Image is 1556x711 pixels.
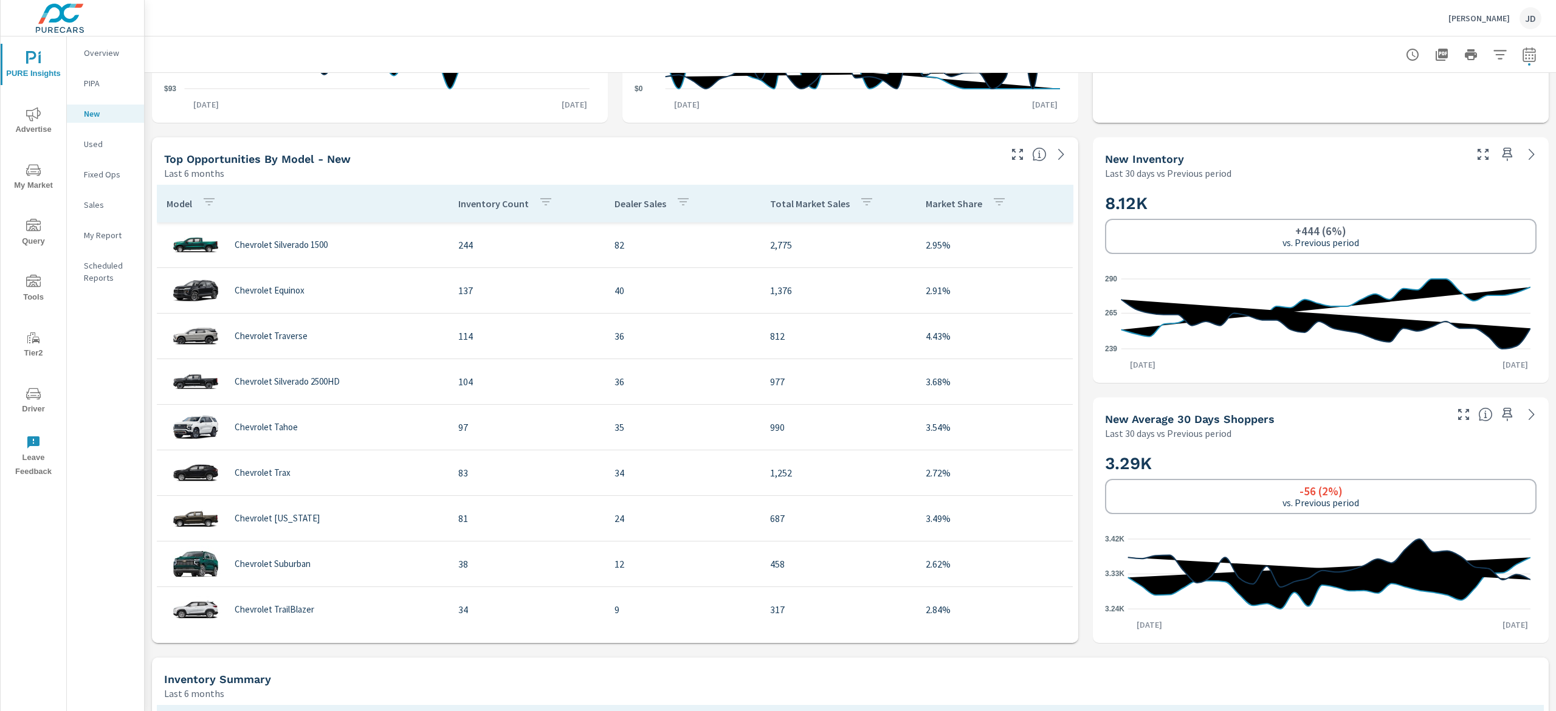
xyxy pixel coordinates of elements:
p: 977 [770,374,906,389]
p: 2,775 [770,238,906,252]
span: Leave Feedback [4,435,63,479]
button: Make Fullscreen [1473,145,1493,164]
p: Total Market Sales [770,197,850,210]
p: 2.72% [926,465,1063,480]
p: [DATE] [666,98,708,111]
p: 82 [614,238,751,252]
p: Market Share [926,197,982,210]
p: [DATE] [553,98,596,111]
span: Find the biggest opportunities within your model lineup by seeing how each model is selling in yo... [1032,147,1047,162]
p: Chevrolet Silverado 1500 [235,239,328,250]
p: 34 [458,602,594,617]
p: Last 30 days vs Previous period [1105,426,1231,441]
div: Overview [67,44,144,62]
text: $0 [635,84,643,93]
p: 40 [614,283,751,298]
p: [DATE] [1494,619,1537,631]
text: 3.42K [1105,535,1124,543]
p: [PERSON_NAME] [1448,13,1510,24]
p: Chevrolet Equinox [235,285,305,296]
p: Last 30 days vs Previous period [1105,166,1231,180]
p: 36 [614,329,751,343]
p: My Report [84,229,134,241]
div: JD [1520,7,1541,29]
p: Sales [84,199,134,211]
p: 12 [614,557,751,571]
p: 1,376 [770,283,906,298]
button: Select Date Range [1517,43,1541,67]
p: 83 [458,465,594,480]
p: Fixed Ops [84,168,134,180]
p: 34 [614,465,751,480]
p: Chevrolet Silverado 2500HD [235,376,340,387]
h2: 8.12K [1105,193,1537,214]
span: Save this to your personalized report [1498,145,1517,164]
img: glamour [171,409,220,445]
text: 290 [1105,275,1117,283]
img: glamour [171,318,220,354]
text: 265 [1105,309,1117,317]
p: [DATE] [1494,359,1537,371]
p: [DATE] [1128,619,1171,631]
a: See more details in report [1522,145,1541,164]
p: Chevrolet [US_STATE] [235,513,320,524]
p: 2.84% [926,602,1063,617]
h5: Inventory Summary [164,673,271,685]
span: Tools [4,275,63,304]
p: Chevrolet Tahoe [235,422,298,433]
p: PIPA [84,77,134,89]
div: Fixed Ops [67,165,144,184]
p: Last 6 months [164,686,224,701]
p: Chevrolet Suburban [235,558,311,569]
p: 2.91% [926,283,1063,298]
text: 3.24K [1105,605,1124,613]
p: 35 [614,420,751,434]
h6: +444 (6%) [1295,225,1346,237]
p: [DATE] [1121,359,1164,371]
p: 81 [458,511,594,526]
p: Scheduled Reports [84,259,134,284]
button: Make Fullscreen [1008,145,1027,164]
p: 104 [458,374,594,389]
span: PURE Insights [4,51,63,81]
p: Model [167,197,192,210]
p: New [84,108,134,120]
p: 97 [458,420,594,434]
img: glamour [171,272,220,309]
h5: Top Opportunities by Model - New [164,153,351,165]
div: My Report [67,226,144,244]
p: Chevrolet Trax [235,467,291,478]
button: Apply Filters [1488,43,1512,67]
p: 24 [614,511,751,526]
p: Dealer Sales [614,197,666,210]
p: vs. Previous period [1282,237,1359,248]
h5: New Average 30 Days Shoppers [1105,413,1275,425]
p: 137 [458,283,594,298]
p: Last 6 months [164,166,224,180]
img: glamour [171,591,220,628]
span: Advertise [4,107,63,137]
p: 812 [770,329,906,343]
div: Scheduled Reports [67,256,144,287]
p: Chevrolet TrailBlazer [235,604,314,615]
span: Driver [4,386,63,416]
span: Save this to your personalized report [1498,405,1517,424]
p: 3.49% [926,511,1063,526]
span: Tier2 [4,331,63,360]
div: Used [67,135,144,153]
p: 2.95% [926,238,1063,252]
p: 317 [770,602,906,617]
p: 2.62% [926,557,1063,571]
span: My Market [4,163,63,193]
p: 458 [770,557,906,571]
text: 3.33K [1105,570,1124,579]
h2: 3.29K [1105,453,1537,474]
text: 239 [1105,345,1117,353]
p: [DATE] [185,98,227,111]
p: 38 [458,557,594,571]
p: 687 [770,511,906,526]
h5: New Inventory [1105,153,1184,165]
img: glamour [171,455,220,491]
div: New [67,105,144,123]
p: Inventory Count [458,197,529,210]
